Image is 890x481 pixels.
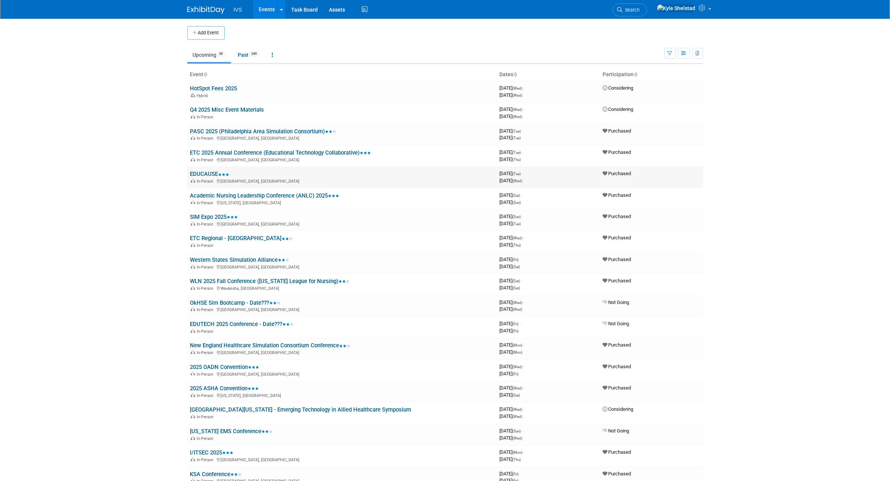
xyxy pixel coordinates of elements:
[513,386,523,390] span: (Wed)
[197,307,216,312] span: In-Person
[497,68,600,81] th: Dates
[190,449,234,456] a: I/ITSEC 2025
[613,3,647,16] a: Search
[197,158,216,162] span: In-Person
[500,192,523,198] span: [DATE]
[603,342,631,348] span: Purchased
[657,4,696,12] img: Kyle Shelstad
[513,136,521,140] span: (Tue)
[190,285,494,291] div: Waukesha, [GEOGRAPHIC_DATA]
[514,71,517,77] a: Sort by Start Date
[500,128,523,134] span: [DATE]
[500,392,520,398] span: [DATE]
[191,350,195,354] img: In-Person Event
[234,7,242,13] span: IVS
[603,128,631,134] span: Purchased
[190,471,242,478] a: KSA Conference
[500,264,520,269] span: [DATE]
[513,172,521,176] span: (Tue)
[603,278,631,283] span: Purchased
[513,258,519,262] span: (Fri)
[513,415,523,419] span: (Wed)
[524,449,525,455] span: -
[190,342,351,349] a: New England Healthcare Simulation Consortium Conference
[191,415,195,418] img: In-Person Event
[500,406,525,412] span: [DATE]
[187,26,225,40] button: Add Event
[191,93,195,97] img: Hybrid Event
[197,372,216,377] span: In-Person
[187,6,225,14] img: ExhibitDay
[190,128,336,135] a: PASC 2025 (Philadelphia Area Simulation Consortium)
[500,171,523,176] span: [DATE]
[500,214,523,219] span: [DATE]
[513,236,523,240] span: (Wed)
[190,392,494,398] div: [US_STATE], [GEOGRAPHIC_DATA]
[190,321,294,328] a: EDUTECH 2025 Conference - Date???
[500,149,523,155] span: [DATE]
[190,85,237,92] a: HotSpot Fees 2025
[524,364,525,369] span: -
[513,307,523,311] span: (Wed)
[500,413,523,419] span: [DATE]
[190,149,371,156] a: ETC 2025 Annual Conference (Educational Technology Collaborative)
[603,385,631,391] span: Purchased
[522,214,523,219] span: -
[190,456,494,462] div: [GEOGRAPHIC_DATA], [GEOGRAPHIC_DATA]
[513,129,521,133] span: (Tue)
[197,201,216,205] span: In-Person
[191,286,195,290] img: In-Person Event
[197,222,216,227] span: In-Person
[187,68,497,81] th: Event
[500,364,525,369] span: [DATE]
[190,428,273,435] a: [US_STATE] EMS Conference
[190,171,230,177] a: EDUCAUSE
[513,322,519,326] span: (Fri)
[190,406,412,413] a: [GEOGRAPHIC_DATA][US_STATE] - Emerging Technology in Allied Healthcare Symposium
[513,222,521,226] span: (Tue)
[197,243,216,248] span: In-Person
[191,115,195,118] img: In-Person Event
[520,471,521,477] span: -
[191,329,195,333] img: In-Person Event
[197,265,216,270] span: In-Person
[191,265,195,269] img: In-Person Event
[513,150,521,155] span: (Tue)
[500,156,521,162] span: [DATE]
[513,350,523,354] span: (Mon)
[513,215,521,219] span: (Sun)
[513,407,523,412] span: (Wed)
[513,265,520,269] span: (Sat)
[524,385,525,391] span: -
[197,436,216,441] span: In-Person
[500,85,525,91] span: [DATE]
[524,235,525,241] span: -
[600,68,703,81] th: Participation
[500,385,525,391] span: [DATE]
[500,300,525,305] span: [DATE]
[500,221,521,226] span: [DATE]
[513,279,520,283] span: (Sat)
[513,450,523,454] span: (Mon)
[191,436,195,440] img: In-Person Event
[513,343,523,347] span: (Mon)
[603,85,634,91] span: Considering
[500,321,521,326] span: [DATE]
[522,171,523,176] span: -
[603,428,629,434] span: Not Going
[520,321,521,326] span: -
[191,222,195,226] img: In-Person Event
[190,135,494,141] div: [GEOGRAPHIC_DATA], [GEOGRAPHIC_DATA]
[500,135,521,140] span: [DATE]
[191,136,195,140] img: In-Person Event
[190,192,339,199] a: Academic Nursing Leadership Conference (ANLC) 2025
[603,364,631,369] span: Purchased
[232,48,265,62] a: Past249
[190,214,238,220] a: SIM Expo 2025
[500,257,521,262] span: [DATE]
[603,235,631,241] span: Purchased
[191,457,195,461] img: In-Person Event
[603,214,631,219] span: Purchased
[603,106,634,112] span: Considering
[191,179,195,183] img: In-Person Event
